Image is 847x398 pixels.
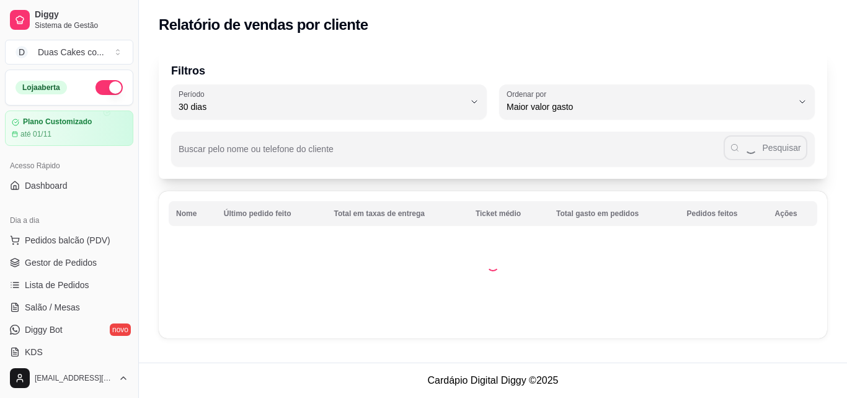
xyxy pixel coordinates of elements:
[5,156,133,176] div: Acesso Rápido
[5,5,133,35] a: DiggySistema de Gestão
[20,129,51,139] article: até 01/11
[171,84,487,119] button: Período30 dias
[35,20,128,30] span: Sistema de Gestão
[5,342,133,362] a: KDS
[95,80,123,95] button: Alterar Status
[5,176,133,196] a: Dashboard
[507,89,551,99] label: Ordenar por
[38,46,104,58] div: Duas Cakes co ...
[499,84,815,119] button: Ordenar porMaior valor gasto
[25,323,63,336] span: Diggy Bot
[179,148,724,160] input: Buscar pelo nome ou telefone do cliente
[35,373,113,383] span: [EMAIL_ADDRESS][DOMAIN_NAME]
[16,81,67,94] div: Loja aberta
[25,256,97,269] span: Gestor de Pedidos
[16,46,28,58] span: D
[179,101,464,113] span: 30 dias
[25,301,80,314] span: Salão / Mesas
[23,117,92,127] article: Plano Customizado
[5,253,133,273] a: Gestor de Pedidos
[5,297,133,317] a: Salão / Mesas
[5,210,133,230] div: Dia a dia
[5,40,133,65] button: Select a team
[5,230,133,250] button: Pedidos balcão (PDV)
[5,275,133,295] a: Lista de Pedidos
[5,320,133,340] a: Diggy Botnovo
[25,179,68,192] span: Dashboard
[487,259,499,271] div: Loading
[35,9,128,20] span: Diggy
[25,279,89,291] span: Lista de Pedidos
[179,89,208,99] label: Período
[171,62,815,79] p: Filtros
[5,363,133,393] button: [EMAIL_ADDRESS][DOMAIN_NAME]
[139,363,847,398] footer: Cardápio Digital Diggy © 2025
[5,111,133,146] a: Plano Customizadoaté 01/11
[507,101,792,113] span: Maior valor gasto
[159,15,368,35] h2: Relatório de vendas por cliente
[25,234,110,246] span: Pedidos balcão (PDV)
[25,346,43,358] span: KDS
